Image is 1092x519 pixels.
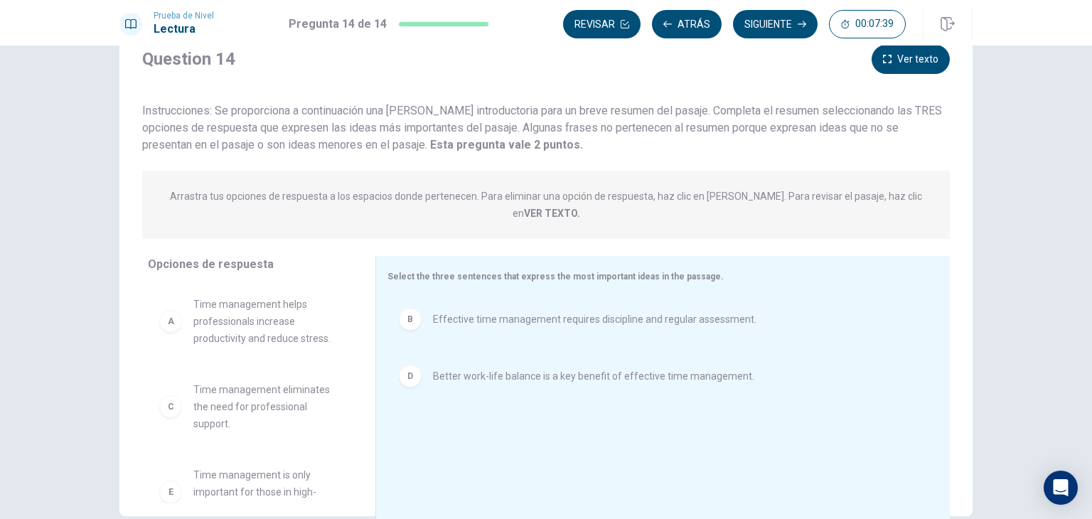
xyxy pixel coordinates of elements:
[387,296,927,342] div: BEffective time management requires discipline and regular assessment.
[855,18,894,30] span: 00:07:39
[733,10,818,38] button: Siguiente
[148,370,353,444] div: CTime management eliminates the need for professional support.
[387,272,724,282] span: Select the three sentences that express the most important ideas in the passage.
[159,481,182,503] div: E
[159,310,182,333] div: A
[193,296,341,347] span: Time management helps professionals increase productivity and reduce stress.
[148,284,353,358] div: ATime management helps professionals increase productivity and reduce stress.
[142,104,942,151] span: Instrucciones: Se proporciona a continuación una [PERSON_NAME] introductoria para un breve resume...
[872,45,950,74] button: Ver texto
[193,466,341,518] span: Time management is only important for those in high-stress jobs.
[289,16,387,33] h1: Pregunta 14 de 14
[563,10,641,38] button: Revisar
[154,21,214,38] h1: Lectura
[387,353,927,399] div: DBetter work-life balance is a key benefit of effective time management.
[142,48,235,70] h4: Question 14
[1044,471,1078,505] div: Open Intercom Messenger
[159,395,182,418] div: C
[148,257,274,271] span: Opciones de respuesta
[399,308,422,331] div: B
[524,208,580,219] strong: VER TEXTO.
[652,10,722,38] button: Atrás
[193,381,341,432] span: Time management eliminates the need for professional support.
[154,11,214,21] span: Prueba de Nivel
[427,138,583,151] strong: Esta pregunta vale 2 puntos.
[170,191,922,219] p: Arrastra tus opciones de respuesta a los espacios donde pertenecen. Para eliminar una opción de r...
[433,311,756,328] span: Effective time management requires discipline and regular assessment.
[399,365,422,387] div: D
[829,10,906,38] button: 00:07:39
[433,368,754,385] span: Better work-life balance is a key benefit of effective time management.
